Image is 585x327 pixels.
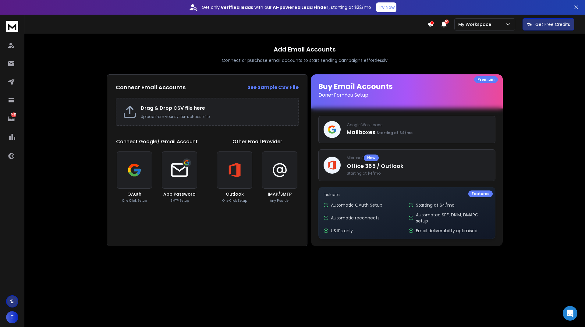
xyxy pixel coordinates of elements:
button: Get Free Credits [523,18,574,30]
div: New [364,155,379,161]
span: 50 [445,20,449,24]
img: logo [6,21,18,32]
p: Automatic reconnects [331,215,380,221]
h3: IMAP/SMTP [268,191,292,197]
h2: Drag & Drop CSV file here [141,105,292,112]
p: Automated SPF, DKIM, DMARC setup [416,212,490,224]
p: Includes [324,192,490,197]
strong: verified leads [221,4,253,10]
p: Email deliverability optimised [416,228,477,234]
button: Try Now [376,2,396,12]
h3: App Password [163,191,196,197]
p: Get only with our starting at $22/mo [202,4,371,10]
p: Microsoft [347,155,490,161]
a: 1461 [5,112,17,125]
h1: Connect Google/ Gmail Account [116,138,198,145]
span: Starting at $4/mo [377,130,413,135]
button: T [6,311,18,323]
p: One Click Setup [222,198,247,203]
a: See Sample CSV File [247,84,299,91]
p: One Click Setup [122,198,147,203]
p: Connect or purchase email accounts to start sending campaigns effortlessly [222,57,388,63]
p: Try Now [378,4,395,10]
p: Office 365 / Outlook [347,162,490,170]
h1: Other Email Provider [232,138,282,145]
h1: Buy Email Accounts [318,82,495,99]
p: Mailboxes [347,128,490,137]
p: Any Provider [270,198,290,203]
p: Upload from your system, choose file [141,114,292,119]
p: Get Free Credits [535,21,570,27]
p: SMTP Setup [170,198,189,203]
div: Features [468,190,493,197]
span: Starting at $4/mo [347,171,490,176]
h1: Add Email Accounts [274,45,336,54]
div: Premium [474,76,498,83]
p: Done-For-You Setup [318,91,495,99]
strong: AI-powered Lead Finder, [273,4,330,10]
h3: Outlook [226,191,244,197]
p: US IPs only [331,228,353,234]
div: Open Intercom Messenger [563,306,577,321]
p: Automatic OAuth Setup [331,202,382,208]
p: My Workspace [458,21,494,27]
p: Starting at $4/mo [416,202,455,208]
p: Google Workspace [347,123,490,127]
h3: OAuth [127,191,141,197]
p: 1461 [11,112,16,117]
h2: Connect Email Accounts [116,83,186,92]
